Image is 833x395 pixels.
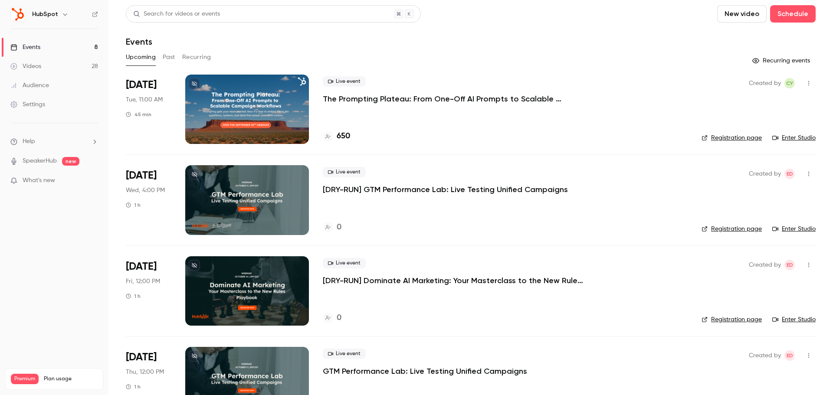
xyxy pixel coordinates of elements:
[702,134,762,142] a: Registration page
[772,315,816,324] a: Enter Studio
[163,50,175,64] button: Past
[126,75,171,144] div: Sep 30 Tue, 1:00 PM (America/New York)
[126,165,171,235] div: Oct 1 Wed, 3:00 PM (America/Los Angeles)
[787,260,793,270] span: ED
[784,169,795,179] span: Elika Dizechi
[702,225,762,233] a: Registration page
[323,366,527,376] a: GTM Performance Lab: Live Testing Unified Campaigns
[786,78,793,88] span: CY
[126,350,157,364] span: [DATE]
[748,54,816,68] button: Recurring events
[10,62,41,71] div: Videos
[10,100,45,109] div: Settings
[126,256,171,326] div: Oct 3 Fri, 11:00 AM (America/Los Angeles)
[62,157,79,166] span: new
[23,176,55,185] span: What's new
[323,312,341,324] a: 0
[784,350,795,361] span: Elika Dizechi
[323,349,366,359] span: Live event
[126,95,163,104] span: Tue, 11:00 AM
[23,157,57,166] a: SpeakerHub
[44,375,98,382] span: Plan usage
[337,131,350,142] h4: 650
[323,76,366,87] span: Live event
[323,222,341,233] a: 0
[126,293,141,300] div: 1 h
[133,10,220,19] div: Search for videos or events
[749,169,781,179] span: Created by
[126,169,157,183] span: [DATE]
[126,202,141,209] div: 1 h
[10,43,40,52] div: Events
[787,169,793,179] span: ED
[772,225,816,233] a: Enter Studio
[126,36,152,47] h1: Events
[11,374,39,384] span: Premium
[784,260,795,270] span: Elika Dizechi
[10,137,98,146] li: help-dropdown-opener
[770,5,816,23] button: Schedule
[126,260,157,274] span: [DATE]
[717,5,767,23] button: New video
[772,134,816,142] a: Enter Studio
[337,312,341,324] h4: 0
[323,167,366,177] span: Live event
[784,78,795,88] span: Celine Yung
[126,186,165,195] span: Wed, 4:00 PM
[337,222,341,233] h4: 0
[749,350,781,361] span: Created by
[126,368,164,376] span: Thu, 12:00 PM
[749,260,781,270] span: Created by
[23,137,35,146] span: Help
[11,7,25,21] img: HubSpot
[323,131,350,142] a: 650
[126,78,157,92] span: [DATE]
[749,78,781,88] span: Created by
[126,383,141,390] div: 1 h
[32,10,58,19] h6: HubSpot
[787,350,793,361] span: ED
[126,111,151,118] div: 45 min
[323,275,583,286] a: [DRY-RUN] Dominate AI Marketing: Your Masterclass to the New Rules Playbook
[88,177,98,185] iframe: Noticeable Trigger
[126,277,160,286] span: Fri, 12:00 PM
[323,258,366,268] span: Live event
[126,50,156,64] button: Upcoming
[702,315,762,324] a: Registration page
[182,50,211,64] button: Recurring
[10,81,49,90] div: Audience
[323,94,583,104] a: The Prompting Plateau: From One-Off AI Prompts to Scalable Campaign Workflows
[323,184,568,195] a: [DRY-RUN] GTM Performance Lab: Live Testing Unified Campaigns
